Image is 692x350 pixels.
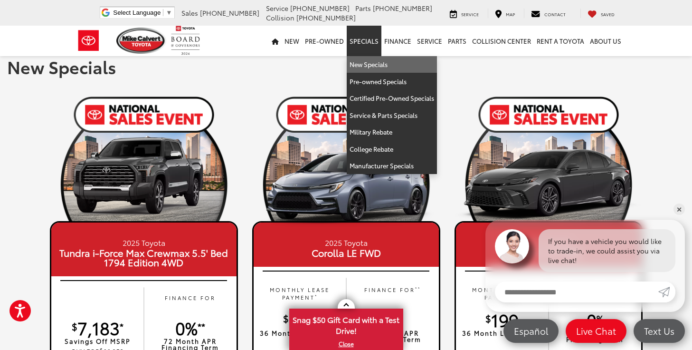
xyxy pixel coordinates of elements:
[283,307,316,331] span: 149
[445,26,469,56] a: Parts
[166,9,172,16] span: ▼
[252,133,440,227] img: 25_Corolla_XSE_Celestite_Left
[461,286,544,301] p: MONTHLY LEASE PAYMENT
[458,237,639,248] small: 2025 Toyota
[347,157,437,174] a: Manufacturer Specials
[347,56,437,73] a: New Specials
[461,11,479,17] span: Service
[347,141,437,158] a: College Rebate
[72,315,120,340] span: 7,183
[566,319,626,343] a: Live Chat
[534,26,587,56] a: Rent a Toyota
[455,133,643,227] img: 25_Camry_XSE_Gray_Left
[347,90,437,107] a: Certified Pre-Owned Specials
[597,311,603,325] sup: %
[181,8,198,18] span: Sales
[50,93,238,221] img: 19_1754319064.png
[414,26,445,56] a: Service
[266,13,294,22] span: Collision
[56,338,139,344] p: Savings Off MSRP
[539,229,675,272] div: If you have a vehicle you would like to trade-in, we could assist you via live chat!
[347,26,381,56] a: Specials
[495,282,658,302] input: Enter your message
[296,13,356,22] span: [PHONE_NUMBER]
[658,282,675,302] a: Submit
[571,325,621,337] span: Live Chat
[290,3,350,13] span: [PHONE_NUMBER]
[72,320,77,333] sup: $
[113,9,172,16] a: Select Language​
[269,26,282,56] a: Home
[256,248,436,257] span: Corolla LE FWD
[634,319,685,343] a: Text Us
[443,9,486,18] a: Service
[485,307,519,331] span: 199
[506,11,515,17] span: Map
[258,330,341,336] p: 36 Month Lease Term
[639,325,679,337] span: Text Us
[71,25,106,56] img: Toyota
[488,9,522,18] a: Map
[256,237,436,248] small: 2025 Toyota
[266,3,288,13] span: Service
[54,237,234,248] small: 2025 Toyota
[503,319,559,343] a: Español
[381,26,414,56] a: Finance
[469,26,534,56] a: Collision Center
[302,26,347,56] a: Pre-Owned
[283,311,289,325] sup: $
[544,11,566,17] span: Contact
[461,330,544,336] p: 36 Month Lease Term
[54,248,234,267] span: Tundra i-Force Max Crewmax 5.5' Bed 1794 Edition 4WD
[175,315,198,340] span: 0%
[200,8,259,18] span: [PHONE_NUMBER]
[116,28,167,54] img: Mike Calvert Toyota
[347,124,437,141] a: Military Rebate
[113,9,161,16] span: Select Language
[347,107,437,124] a: Service & Parts Specials
[290,310,402,339] span: Snag $50 Gift Card with a Test Drive!
[347,73,437,90] a: Pre-owned Specials
[252,93,440,221] img: 19_1754319064.png
[373,3,432,13] span: [PHONE_NUMBER]
[509,325,553,337] span: Español
[282,26,302,56] a: New
[485,311,491,325] sup: $
[355,3,371,13] span: Parts
[149,294,232,310] p: FINANCE FOR
[455,93,643,221] img: 19_1754319064.png
[495,229,529,263] img: Agent profile photo
[258,286,341,301] p: MONTHLY LEASE PAYMENT
[50,133,238,227] img: 25_Tundra_Capstone_Gray_Left
[7,57,685,76] h1: New Specials
[580,9,622,18] a: My Saved Vehicles
[587,26,624,56] a: About Us
[601,11,615,17] span: Saved
[524,9,573,18] a: Contact
[458,248,639,257] span: Camry LE FWD
[351,286,434,301] p: FINANCE FOR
